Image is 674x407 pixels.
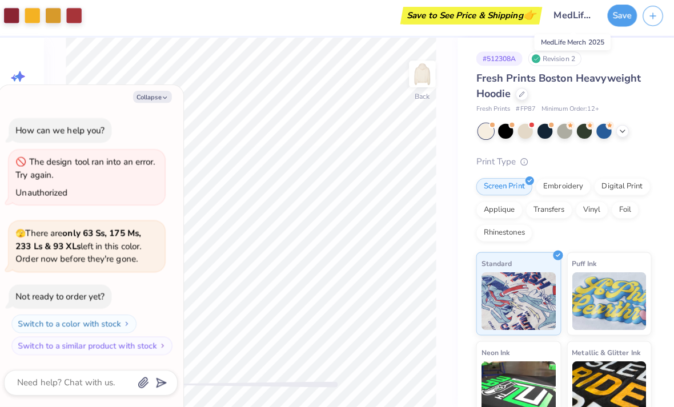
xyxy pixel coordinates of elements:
div: Digital Print [595,180,650,198]
span: 🫣 [23,229,33,240]
div: Transfers [527,203,573,220]
button: Switch to a color with stock [19,315,143,333]
div: # 512308A [478,55,524,70]
strong: only 63 Ss, 175 Ms, 233 Ls & 93 XLs [23,229,147,253]
div: The design tool ran into an error. Try again. [23,159,161,183]
span: Fresh Prints [478,108,512,118]
div: Foil [612,203,639,220]
div: Applique [478,203,524,220]
div: How can we help you? [23,127,111,139]
img: Standard [483,273,557,331]
span: Minimum Order: 12 + [543,108,600,118]
img: Switch to a color with stock [130,321,137,328]
div: Print Type [478,158,651,171]
img: Switch to a similar product with stock [165,342,172,349]
div: Embroidery [537,180,591,198]
span: Neon Ink [483,346,511,358]
span: There are left in this color. Order now before they're gone. [23,229,147,266]
span: Standard [483,259,513,271]
button: Collapse [139,94,178,106]
img: Back [414,66,436,89]
span: # FP87 [517,108,537,118]
div: Screen Print [478,180,533,198]
div: Not ready to order yet? [23,292,111,303]
input: Untitled Design [546,9,602,31]
span: 👉 [524,13,537,26]
div: Save to See Price & Shipping [406,11,540,29]
img: Puff Ink [573,273,647,331]
div: Revision 2 [529,55,582,70]
div: Vinyl [576,203,608,220]
span: Fresh Prints Boston Heavyweight Hoodie [478,75,641,104]
div: MedLife Merch 2025 [536,38,611,54]
div: Unauthorized [23,189,75,200]
div: Back [418,95,432,105]
span: Metallic & Glitter Ink [573,346,640,358]
span: Puff Ink [573,259,597,271]
div: Rhinestones [478,226,533,243]
button: Switch to a similar product with stock [19,337,178,355]
button: Save [608,9,637,31]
